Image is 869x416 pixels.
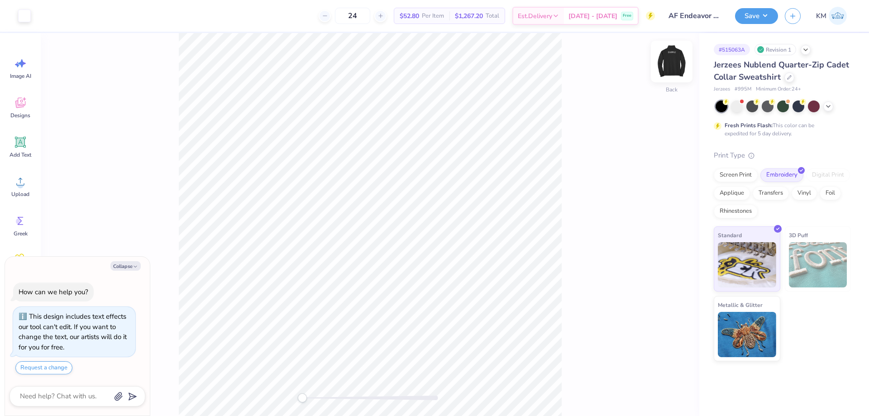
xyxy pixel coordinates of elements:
span: $1,267.20 [455,11,483,21]
div: Print Type [714,150,851,161]
input: Untitled Design [662,7,728,25]
div: Digital Print [806,168,850,182]
div: This color can be expedited for 5 day delivery. [725,121,836,138]
div: Foil [820,186,841,200]
div: # 515063A [714,44,750,55]
img: Standard [718,242,776,287]
span: Designs [10,112,30,119]
span: Add Text [10,151,31,158]
button: Collapse [110,261,141,271]
input: – – [335,8,370,24]
span: Image AI [10,72,31,80]
button: Save [735,8,778,24]
span: Free [623,13,631,19]
div: Screen Print [714,168,758,182]
strong: Fresh Prints Flash: [725,122,773,129]
span: Jerzees [714,86,730,93]
span: Standard [718,230,742,240]
span: [DATE] - [DATE] [568,11,617,21]
span: Est. Delivery [518,11,552,21]
span: Metallic & Glitter [718,300,763,310]
div: Embroidery [760,168,803,182]
button: Request a change [15,361,72,374]
span: Greek [14,230,28,237]
div: Applique [714,186,750,200]
img: Back [654,43,690,80]
span: Per Item [422,11,444,21]
span: # 995M [735,86,751,93]
span: Minimum Order: 24 + [756,86,801,93]
div: Revision 1 [754,44,796,55]
span: 3D Puff [789,230,808,240]
span: Total [486,11,499,21]
div: Rhinestones [714,205,758,218]
div: How can we help you? [19,287,88,296]
img: Karl Michael Narciza [829,7,847,25]
span: KM [816,11,826,21]
span: Jerzees Nublend Quarter-Zip Cadet Collar Sweatshirt [714,59,849,82]
div: Transfers [753,186,789,200]
img: 3D Puff [789,242,847,287]
span: $52.80 [400,11,419,21]
span: Upload [11,191,29,198]
a: KM [812,7,851,25]
div: Back [666,86,678,94]
div: Vinyl [792,186,817,200]
img: Metallic & Glitter [718,312,776,357]
div: Accessibility label [298,393,307,402]
div: This design includes text effects our tool can't edit. If you want to change the text, our artist... [19,312,127,352]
